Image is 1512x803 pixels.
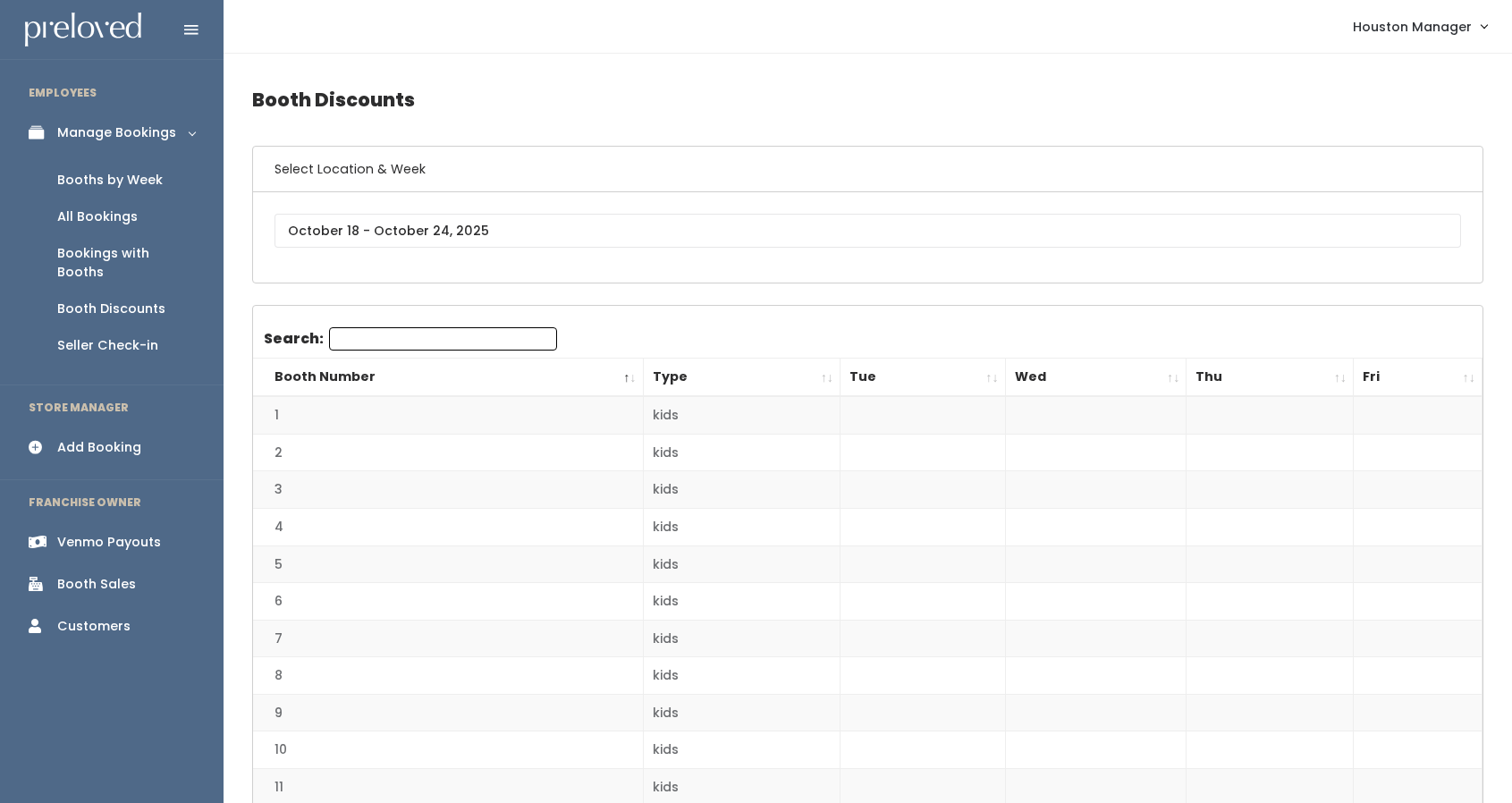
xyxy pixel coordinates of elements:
[57,207,138,226] div: All Bookings
[57,438,141,457] div: Add Booking
[57,171,163,190] div: Booths by Week
[643,508,840,545] td: kids
[253,508,643,545] td: 4
[643,694,840,731] td: kids
[253,583,643,621] td: 6
[253,620,643,657] td: 7
[1353,17,1472,37] span: Houston Manager
[253,694,643,731] td: 9
[253,731,643,769] td: 10
[252,75,1483,124] h4: Booth Discounts
[57,300,165,318] div: Booth Discounts
[643,731,840,769] td: kids
[264,327,557,351] label: Search:
[643,620,840,657] td: kids
[57,533,161,552] div: Venmo Payouts
[253,471,643,509] td: 3
[643,545,840,583] td: kids
[25,13,141,47] img: preloved logo
[57,244,195,282] div: Bookings with Booths
[643,434,840,471] td: kids
[1335,7,1505,46] a: Houston Manager
[57,336,158,355] div: Seller Check-in
[253,657,643,695] td: 8
[253,359,643,397] th: Booth Number: activate to sort column descending
[253,545,643,583] td: 5
[643,396,840,434] td: kids
[253,396,643,434] td: 1
[275,214,1461,248] input: October 18 - October 24, 2025
[253,147,1482,192] h6: Select Location & Week
[643,471,840,509] td: kids
[329,327,557,351] input: Search:
[57,123,176,142] div: Manage Bookings
[57,575,136,594] div: Booth Sales
[643,359,840,397] th: Type: activate to sort column ascending
[1354,359,1482,397] th: Fri: activate to sort column ascending
[643,657,840,695] td: kids
[1005,359,1187,397] th: Wed: activate to sort column ascending
[643,583,840,621] td: kids
[253,434,643,471] td: 2
[57,617,131,636] div: Customers
[840,359,1006,397] th: Tue: activate to sort column ascending
[1187,359,1354,397] th: Thu: activate to sort column ascending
